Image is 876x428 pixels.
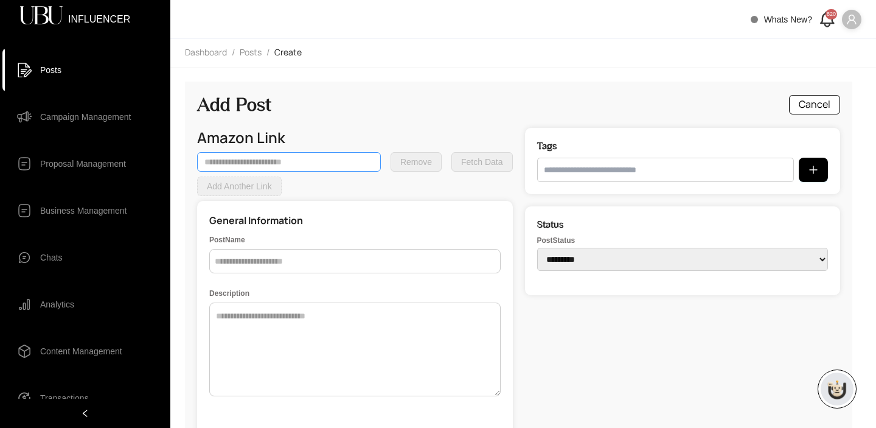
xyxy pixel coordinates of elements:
[40,152,126,176] span: Proposal Management
[537,236,829,245] label: Post Status
[799,158,828,182] button: plus
[537,140,829,152] h2: Tags
[40,198,127,223] span: Business Management
[764,15,812,24] span: Whats New?
[232,46,235,60] li: /
[808,165,818,175] span: plus
[81,409,89,418] span: left
[185,46,227,58] span: Dashboard
[266,46,269,60] li: /
[197,177,282,196] button: Add Another Link
[846,14,857,25] span: user
[209,234,501,246] label: Post Name
[197,128,513,147] h3: Amazon Link
[537,219,829,230] h2: Status
[40,386,89,410] span: Transactions
[826,9,837,19] div: 820
[40,245,63,270] span: Chats
[789,95,840,114] button: Cancel
[799,97,830,112] span: Cancel
[197,94,271,116] h2: Add Post
[40,292,74,317] span: Analytics
[237,46,264,60] a: Posts
[68,15,130,17] span: INFLUENCER
[40,58,61,82] span: Posts
[209,213,501,228] h2: General Information
[209,288,501,300] label: Description
[825,377,849,401] img: chatboticon-C4A3G2IU.png
[274,46,302,58] span: Create
[40,339,122,363] span: Content Management
[451,152,512,172] button: Fetch Data
[40,105,131,129] span: Campaign Management
[391,152,442,172] button: Remove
